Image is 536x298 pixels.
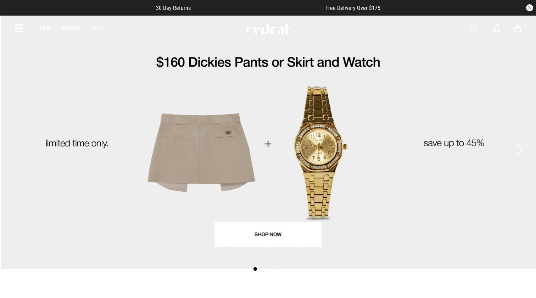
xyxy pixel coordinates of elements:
img: Redrat logo [245,23,292,34]
iframe: Customer reviews powered by Trustpilot [205,4,311,11]
a: Sale [91,25,103,32]
span: Free Delivery Over $175 [325,5,380,11]
button: Next slide [515,141,525,157]
a: Men [40,25,50,32]
a: Women [62,25,80,32]
button: Previous slide [11,141,21,157]
span: 30 Day Returns [156,5,191,11]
